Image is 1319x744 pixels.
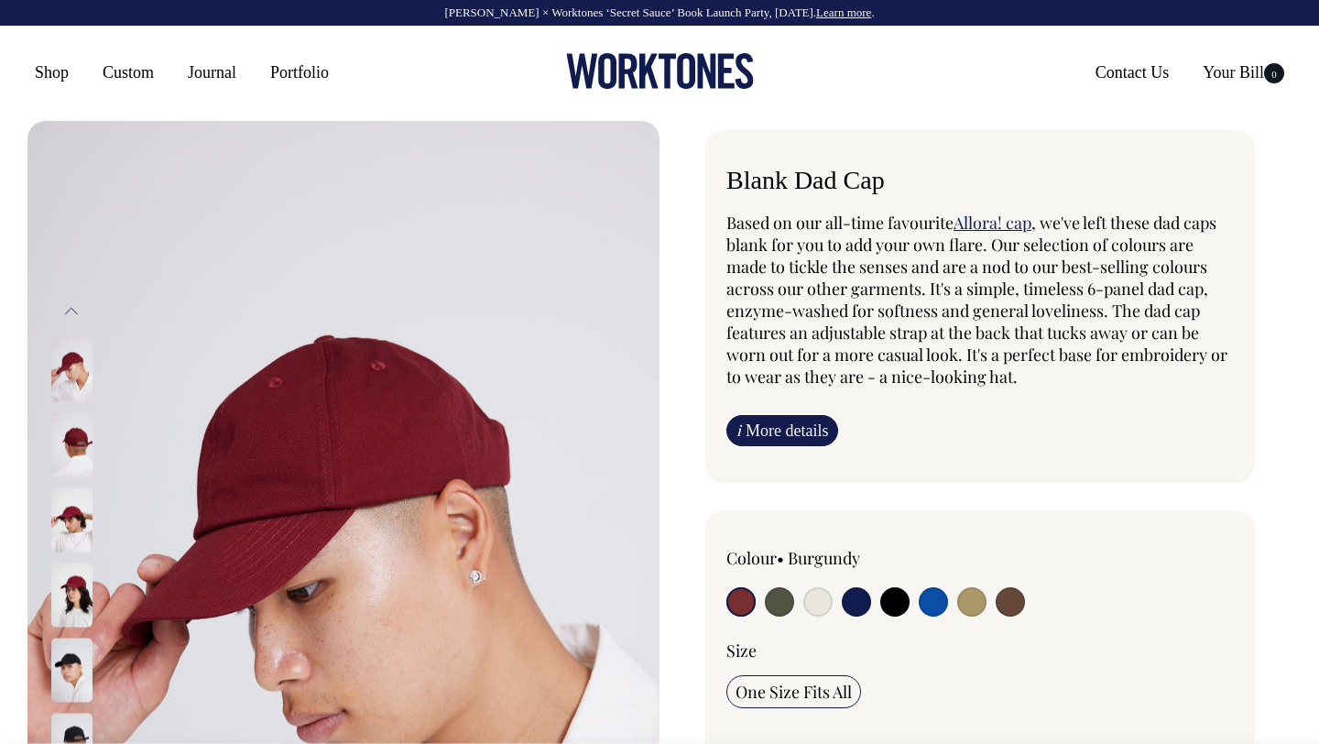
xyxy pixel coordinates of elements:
a: Shop [27,56,76,89]
a: Allora! cap [954,212,1031,234]
a: Your Bill0 [1195,56,1292,89]
img: black [51,639,93,703]
div: Size [726,640,1234,662]
span: , we've left these dad caps blank for you to add your own flare. Our selection of colours are mad... [726,212,1227,388]
a: Learn more [816,5,871,19]
div: Colour [726,547,930,569]
img: burgundy [51,338,93,402]
a: Contact Us [1088,56,1177,89]
span: • [777,547,784,569]
span: 0 [1264,63,1284,83]
span: One Size Fits All [736,681,852,703]
img: burgundy [51,413,93,477]
img: burgundy [51,488,93,553]
img: burgundy [51,563,93,628]
div: [PERSON_NAME] × Worktones ‘Secret Sauce’ Book Launch Party, [DATE]. . [18,6,1301,19]
a: Portfolio [263,56,336,89]
a: Custom [95,56,161,89]
a: iMore details [726,415,838,446]
h6: Blank Dad Cap [726,167,1234,195]
label: Burgundy [788,547,860,569]
button: Previous [58,291,85,333]
span: Based on our all-time favourite [726,212,954,234]
a: Journal [180,56,244,89]
input: One Size Fits All [726,675,861,708]
span: i [736,421,741,440]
